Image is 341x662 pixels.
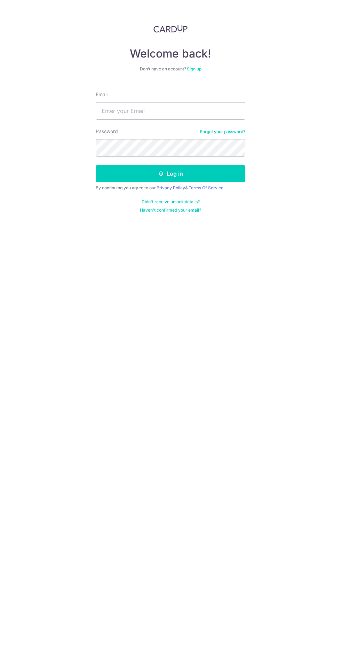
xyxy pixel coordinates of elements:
[157,185,185,190] a: Privacy Policy
[96,91,108,98] label: Email
[96,128,118,135] label: Password
[96,185,245,191] div: By continuing you agree to our &
[153,24,188,33] img: CardUp Logo
[187,66,201,71] a: Sign up
[96,165,245,182] button: Log in
[200,129,245,135] a: Forgot your password?
[189,185,223,190] a: Terms Of Service
[96,66,245,72] div: Don’t have an account?
[96,47,245,61] h4: Welcome back!
[140,207,201,213] a: Haven't confirmed your email?
[142,199,200,205] a: Didn't receive unlock details?
[96,102,245,120] input: Enter your Email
